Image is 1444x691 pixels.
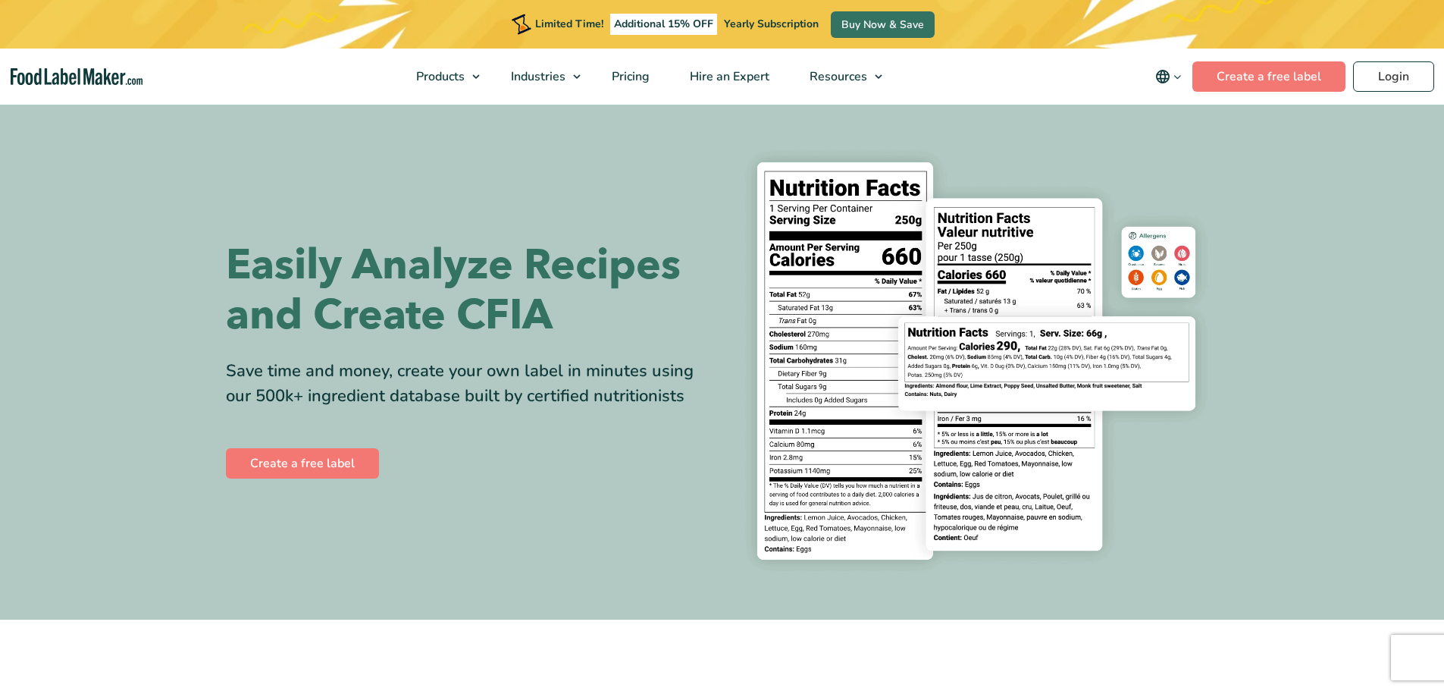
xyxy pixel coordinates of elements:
[396,49,487,105] a: Products
[491,49,588,105] a: Industries
[226,448,379,479] a: Create a free label
[535,17,603,31] span: Limited Time!
[685,68,771,85] span: Hire an Expert
[506,68,567,85] span: Industries
[607,68,651,85] span: Pricing
[670,49,786,105] a: Hire an Expert
[1192,61,1345,92] a: Create a free label
[610,14,717,35] span: Additional 15% OFF
[805,68,869,85] span: Resources
[592,49,666,105] a: Pricing
[226,240,711,341] h1: Easily Analyze Recipes and Create CFIA
[724,17,819,31] span: Yearly Subscription
[790,49,890,105] a: Resources
[412,68,466,85] span: Products
[831,11,935,38] a: Buy Now & Save
[226,359,711,409] div: Save time and money, create your own label in minutes using our 500k+ ingredient database built b...
[1353,61,1434,92] a: Login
